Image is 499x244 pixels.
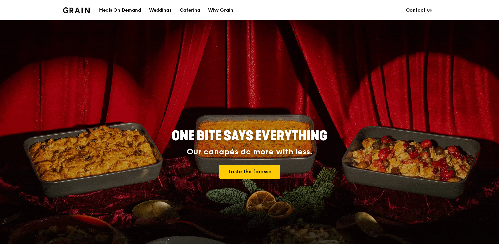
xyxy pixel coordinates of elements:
div: Meals On Demand [99,0,141,20]
a: Taste the finesse [219,165,280,179]
a: Why Grain [204,0,237,20]
a: Weddings [145,0,176,20]
div: Catering [180,0,200,20]
a: Contact us [402,0,436,20]
a: Catering [176,0,204,20]
span: ONE BITE SAYS EVERYTHING [172,128,327,144]
div: Our canapés do more with less. [130,147,369,157]
div: Why Grain [208,0,233,20]
img: Grain [63,7,90,13]
div: Weddings [149,0,172,20]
